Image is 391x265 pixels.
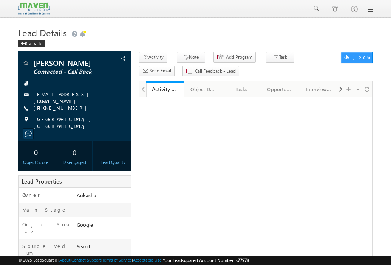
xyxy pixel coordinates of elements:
a: Terms of Service [102,257,132,262]
a: Activity History [146,81,184,97]
div: Tasks [229,85,254,94]
a: [EMAIL_ADDRESS][DOMAIN_NAME] [33,91,92,104]
li: Interview Status [300,81,338,97]
span: Lead Properties [22,178,62,185]
span: Lead Details [18,26,67,39]
label: Object Source [22,221,70,235]
span: Contacted - Call Back [33,68,102,76]
img: Custom Logo [18,2,50,15]
button: Activity [139,52,167,63]
span: Call Feedback - Lead [195,68,236,75]
div: Object Details [190,85,216,94]
span: © 2025 LeadSquared | | | | | [18,257,249,264]
label: Source Medium [22,243,70,256]
label: Main Stage [22,206,67,213]
a: Object Details [184,81,223,97]
a: Contact Support [71,257,101,262]
span: [PERSON_NAME] [33,59,102,67]
button: Call Feedback - Lead [182,66,239,77]
span: [GEOGRAPHIC_DATA], [GEOGRAPHIC_DATA] [33,116,123,129]
div: Object Score [20,159,52,166]
button: Note [177,52,205,63]
a: About [59,257,70,262]
div: Disengaged [59,159,91,166]
span: Aukasha [77,192,96,198]
div: Google [75,221,131,232]
div: Search [75,243,131,253]
a: Acceptable Use [133,257,162,262]
div: 0 [59,145,91,159]
button: Task [266,52,294,63]
div: Interview Status [306,85,331,94]
button: Add Program [213,52,256,63]
button: Send Email [139,66,175,77]
div: Lead Quality [97,159,129,166]
span: Add Program [226,54,252,61]
a: Interview Status [300,81,338,97]
li: Lead Details [184,81,223,97]
a: Back [18,39,49,46]
a: Tasks [223,81,261,97]
span: Send Email [150,67,171,74]
button: Object Actions [341,52,373,63]
div: Object Actions [344,54,376,61]
div: 0 [20,145,52,159]
a: Opportunities [261,81,299,97]
li: Activity History [146,81,184,97]
div: Activity History [152,86,179,93]
label: Owner [22,192,40,198]
div: -- [97,145,129,159]
div: Opportunities [267,85,292,94]
span: Your Leadsquared Account Number is [163,257,249,263]
span: 77978 [238,257,249,263]
div: Back [18,40,45,47]
li: Opportunities [261,81,299,97]
span: [PHONE_NUMBER] [33,104,90,112]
